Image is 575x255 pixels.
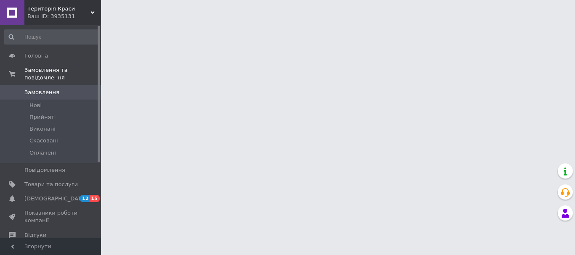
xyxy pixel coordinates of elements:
span: Територія Краси [27,5,91,13]
span: Товари та послуги [24,181,78,188]
div: Ваш ID: 3935131 [27,13,101,20]
span: Прийняті [29,113,56,121]
span: Відгуки [24,231,46,239]
span: [DEMOGRAPHIC_DATA] [24,195,87,202]
span: Замовлення [24,89,59,96]
span: Повідомлення [24,166,65,174]
span: Головна [24,52,48,60]
input: Пошук [4,29,99,45]
span: Виконані [29,125,56,133]
span: Замовлення та повідомлення [24,66,101,81]
span: Показники роботи компанії [24,209,78,224]
span: Оплачені [29,149,56,157]
span: 15 [90,195,99,202]
span: Нові [29,102,42,109]
span: Скасовані [29,137,58,145]
span: 12 [80,195,90,202]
